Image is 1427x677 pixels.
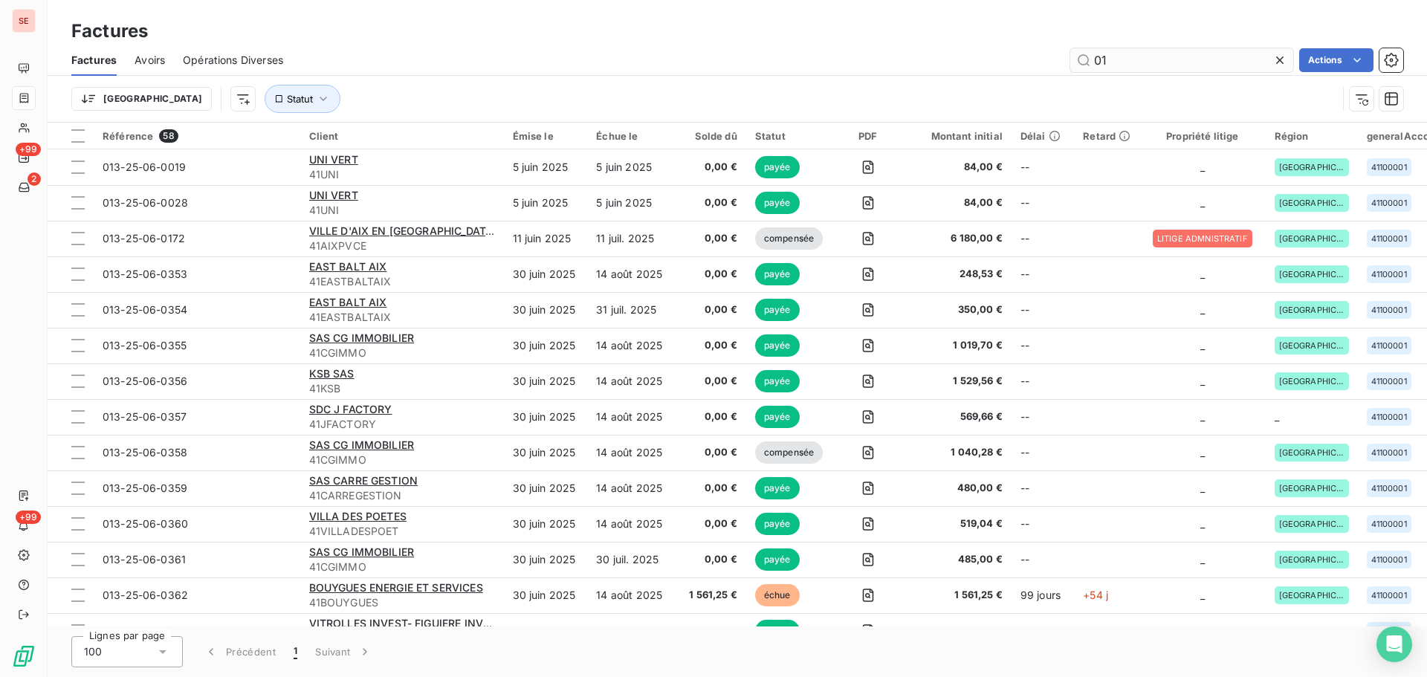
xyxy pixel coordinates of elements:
[1200,446,1205,459] span: _
[913,588,1003,603] span: 1 561,25 €
[1279,377,1345,386] span: [GEOGRAPHIC_DATA]
[1012,506,1074,542] td: --
[103,161,186,173] span: 013-25-06-0019
[12,9,36,33] div: SE
[103,303,187,316] span: 013-25-06-0354
[1200,339,1205,352] span: _
[913,623,1003,638] span: 622,50 €
[755,406,800,428] span: payée
[1279,591,1345,600] span: [GEOGRAPHIC_DATA]
[504,292,588,328] td: 30 juin 2025
[309,153,358,166] span: UNI VERT
[103,268,187,280] span: 013-25-06-0353
[1083,589,1108,601] span: +54 j
[1371,555,1407,564] span: 41100001
[755,227,823,250] span: compensée
[504,470,588,506] td: 30 juin 2025
[1279,234,1345,243] span: [GEOGRAPHIC_DATA]
[587,328,673,363] td: 14 août 2025
[1371,591,1407,600] span: 41100001
[1200,375,1205,387] span: _
[306,636,381,667] button: Suivant
[1012,363,1074,399] td: --
[504,399,588,435] td: 30 juin 2025
[309,524,495,539] span: 41VILLADESPOET
[913,302,1003,317] span: 350,00 €
[309,239,495,253] span: 41AIXPVCE
[682,302,737,317] span: 0,00 €
[16,143,41,156] span: +99
[285,636,306,667] button: 1
[504,221,588,256] td: 11 juin 2025
[103,196,188,209] span: 013-25-06-0028
[309,581,483,594] span: BOUYGUES ENERGIE ET SERVICES
[309,510,407,522] span: VILLA DES POETES
[682,409,737,424] span: 0,00 €
[913,338,1003,353] span: 1 019,70 €
[587,363,673,399] td: 14 août 2025
[913,409,1003,424] span: 569,66 €
[195,636,285,667] button: Précédent
[1371,519,1407,528] span: 41100001
[913,481,1003,496] span: 480,00 €
[755,584,800,606] span: échue
[587,613,673,649] td: 30 juil. 2025
[682,516,737,531] span: 0,00 €
[309,381,495,396] span: 41KSB
[1275,410,1279,423] span: _
[1371,377,1407,386] span: 41100001
[309,260,387,273] span: EAST BALT AIX
[587,149,673,185] td: 5 juin 2025
[1200,196,1205,209] span: _
[309,346,495,360] span: 41CGIMMO
[682,623,737,638] span: 0,00 €
[1012,221,1074,256] td: --
[755,334,800,357] span: payée
[587,542,673,577] td: 30 juil. 2025
[159,129,178,143] span: 58
[103,553,186,566] span: 013-25-06-0361
[1371,234,1407,243] span: 41100001
[71,18,148,45] h3: Factures
[103,375,187,387] span: 013-25-06-0356
[1012,149,1074,185] td: --
[755,441,823,464] span: compensée
[1275,130,1349,142] div: Région
[682,160,737,175] span: 0,00 €
[12,644,36,668] img: Logo LeanPay
[309,595,495,610] span: 41BOUYGUES
[309,453,495,467] span: 41CGIMMO
[755,156,800,178] span: payée
[1012,256,1074,292] td: --
[1012,292,1074,328] td: --
[309,545,415,558] span: SAS CG IMMOBILIER
[1279,198,1345,207] span: [GEOGRAPHIC_DATA]
[913,374,1003,389] span: 1 529,56 €
[309,367,355,380] span: KSB SAS
[504,185,588,221] td: 5 juin 2025
[71,53,117,68] span: Factures
[1279,555,1345,564] span: [GEOGRAPHIC_DATA]
[682,231,737,246] span: 0,00 €
[1200,589,1205,601] span: _
[309,403,392,415] span: SDC J FACTORY
[587,399,673,435] td: 14 août 2025
[309,167,495,182] span: 41UNI
[755,370,800,392] span: payée
[1371,305,1407,314] span: 41100001
[309,438,415,451] span: SAS CG IMMOBILIER
[682,445,737,460] span: 0,00 €
[309,130,495,142] div: Client
[504,149,588,185] td: 5 juin 2025
[504,542,588,577] td: 30 juin 2025
[103,130,153,142] span: Référence
[1020,130,1065,142] div: Délai
[309,331,415,344] span: SAS CG IMMOBILIER
[1012,435,1074,470] td: --
[587,256,673,292] td: 14 août 2025
[103,589,188,601] span: 013-25-06-0362
[309,417,495,432] span: 41JFACTORY
[682,481,737,496] span: 0,00 €
[1148,130,1256,142] div: Propriété litige
[504,328,588,363] td: 30 juin 2025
